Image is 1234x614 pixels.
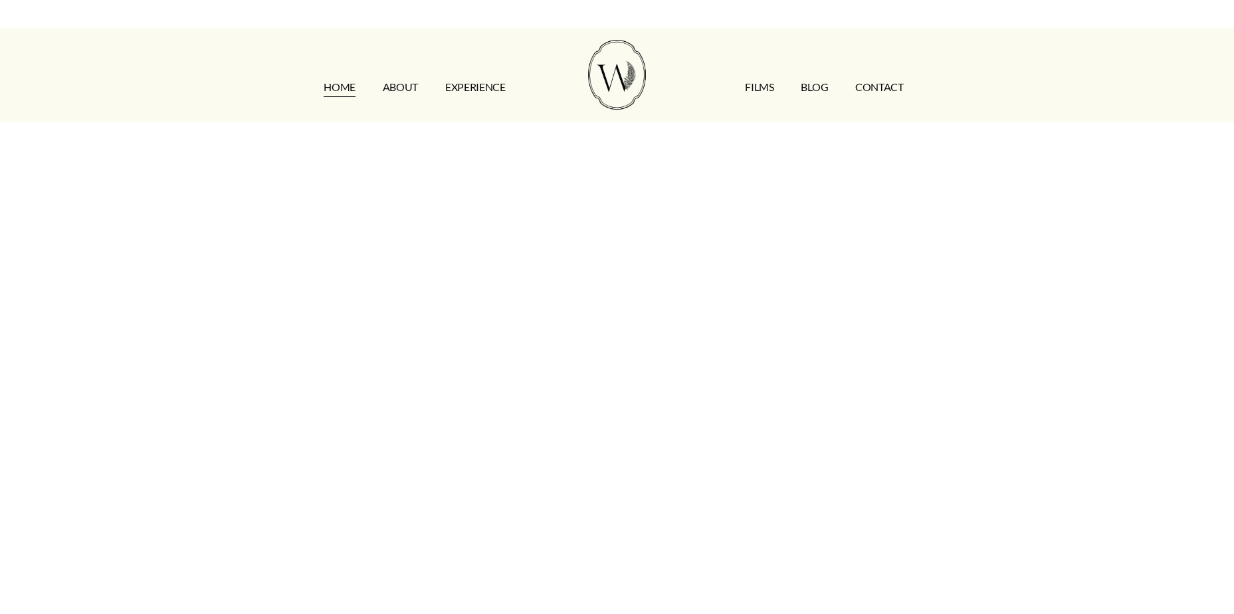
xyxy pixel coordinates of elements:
[324,76,356,98] a: HOME
[588,40,645,110] img: Wild Fern Weddings
[745,76,773,98] a: FILMS
[445,76,506,98] a: EXPERIENCE
[855,76,904,98] a: CONTACT
[801,76,828,98] a: Blog
[383,76,418,98] a: ABOUT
